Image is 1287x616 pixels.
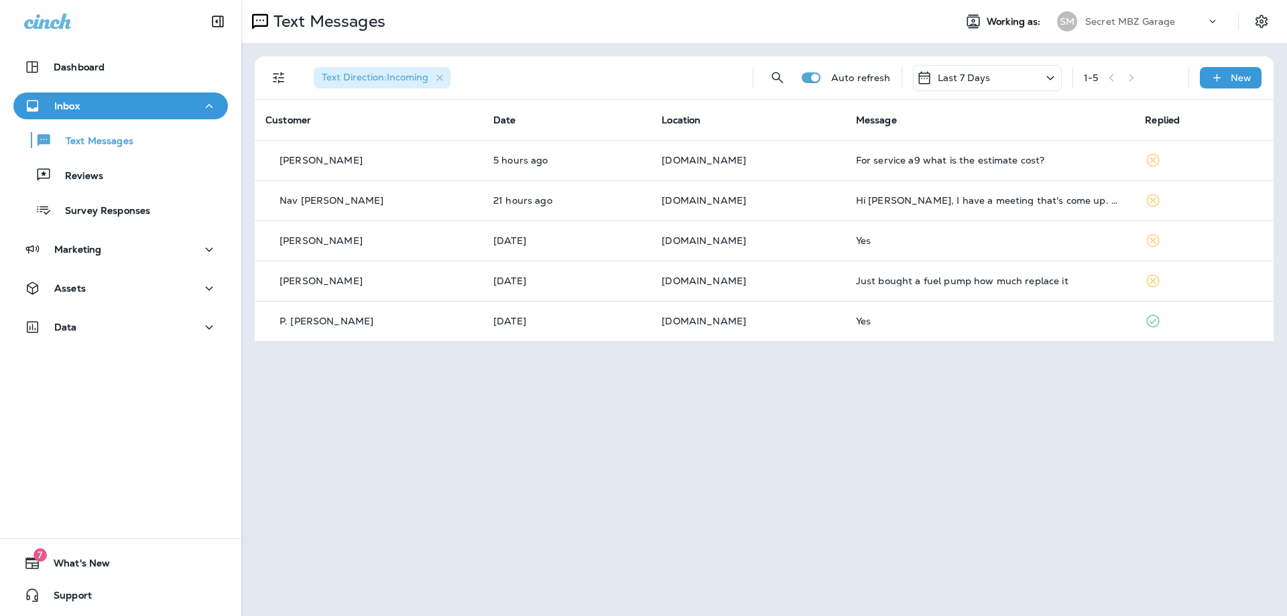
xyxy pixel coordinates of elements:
[493,114,516,126] span: Date
[493,235,640,246] p: Sep 16, 2025 09:51 AM
[40,558,110,574] span: What's New
[13,93,228,119] button: Inbox
[493,316,640,326] p: Sep 9, 2025 11:31 AM
[52,135,133,148] p: Text Messages
[54,62,105,72] p: Dashboard
[662,114,700,126] span: Location
[54,101,80,111] p: Inbox
[1249,9,1274,34] button: Settings
[40,590,92,606] span: Support
[938,72,991,83] p: Last 7 Days
[662,275,746,287] span: [DOMAIN_NAME]
[1057,11,1077,32] div: SM
[280,316,373,326] p: P. [PERSON_NAME]
[987,16,1044,27] span: Working as:
[265,114,311,126] span: Customer
[199,8,237,35] button: Collapse Sidebar
[280,235,363,246] p: [PERSON_NAME]
[856,275,1124,286] div: Just bought a fuel pump how much replace it
[265,64,292,91] button: Filters
[54,244,101,255] p: Marketing
[764,64,791,91] button: Search Messages
[52,205,150,218] p: Survey Responses
[13,196,228,224] button: Survey Responses
[662,235,746,247] span: [DOMAIN_NAME]
[13,582,228,609] button: Support
[13,236,228,263] button: Marketing
[856,235,1124,246] div: Yes
[13,54,228,80] button: Dashboard
[268,11,385,32] p: Text Messages
[314,67,450,88] div: Text Direction:Incoming
[493,155,640,166] p: Sep 17, 2025 08:48 AM
[13,314,228,341] button: Data
[856,316,1124,326] div: Yes
[54,283,86,294] p: Assets
[34,548,47,562] span: 7
[662,315,746,327] span: [DOMAIN_NAME]
[856,195,1124,206] div: Hi Louie, I have a meeting that's come up. Can I drop it on Thursday instead? Perhaps first thing...
[493,195,640,206] p: Sep 16, 2025 05:09 PM
[662,154,746,166] span: [DOMAIN_NAME]
[13,275,228,302] button: Assets
[280,155,363,166] p: [PERSON_NAME]
[54,322,77,332] p: Data
[1231,72,1251,83] p: New
[493,275,640,286] p: Sep 15, 2025 06:08 AM
[13,161,228,189] button: Reviews
[280,275,363,286] p: [PERSON_NAME]
[280,195,383,206] p: Nav [PERSON_NAME]
[52,170,103,183] p: Reviews
[856,155,1124,166] div: For service a9 what is the estimate cost?
[13,126,228,154] button: Text Messages
[1084,72,1098,83] div: 1 - 5
[831,72,891,83] p: Auto refresh
[856,114,897,126] span: Message
[1145,114,1180,126] span: Replied
[322,71,428,83] span: Text Direction : Incoming
[1085,16,1175,27] p: Secret MBZ Garage
[13,550,228,576] button: 7What's New
[662,194,746,206] span: [DOMAIN_NAME]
